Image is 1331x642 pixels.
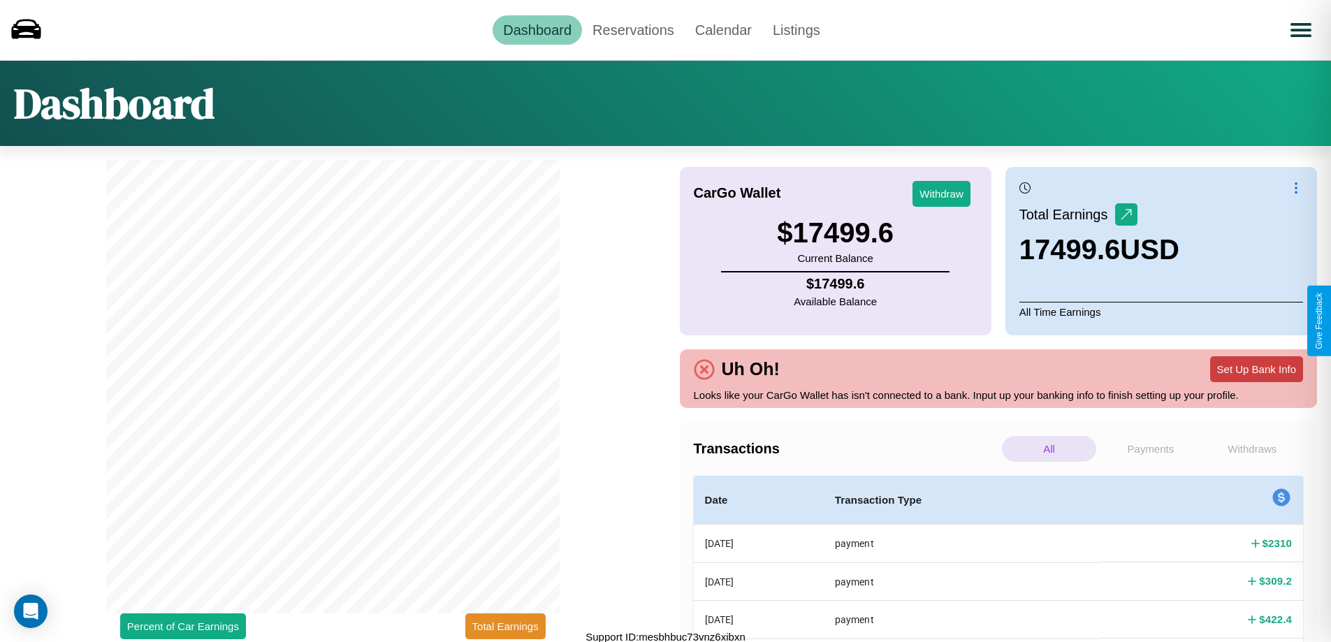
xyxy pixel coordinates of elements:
button: Percent of Car Earnings [120,613,246,639]
p: All [1002,436,1096,462]
button: Open menu [1281,10,1321,50]
h4: $ 422.4 [1259,612,1292,627]
button: Total Earnings [465,613,546,639]
h4: Transaction Type [835,492,1089,509]
p: Looks like your CarGo Wallet has isn't connected to a bank. Input up your banking info to finish ... [694,386,1304,404]
a: Listings [762,15,831,45]
a: Reservations [582,15,685,45]
th: [DATE] [694,525,824,563]
h3: 17499.6 USD [1019,234,1179,265]
div: Give Feedback [1314,293,1324,349]
p: Total Earnings [1019,202,1115,227]
h4: $ 17499.6 [794,276,877,292]
th: [DATE] [694,562,824,600]
h4: Uh Oh! [715,359,787,379]
th: payment [824,601,1100,639]
p: Payments [1103,436,1198,462]
h4: Date [705,492,813,509]
h4: $ 309.2 [1259,574,1292,588]
div: Open Intercom Messenger [14,594,48,628]
p: Available Balance [794,292,877,311]
a: Calendar [685,15,762,45]
a: Dashboard [493,15,582,45]
h4: $ 2310 [1263,536,1292,550]
p: All Time Earnings [1019,302,1303,321]
th: payment [824,525,1100,563]
p: Current Balance [777,249,894,268]
h3: $ 17499.6 [777,217,894,249]
h4: CarGo Wallet [694,185,781,201]
th: [DATE] [694,601,824,639]
h4: Transactions [694,441,998,457]
th: payment [824,562,1100,600]
h1: Dashboard [14,75,214,132]
button: Set Up Bank Info [1210,356,1303,382]
button: Withdraw [912,181,970,207]
p: Withdraws [1205,436,1300,462]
